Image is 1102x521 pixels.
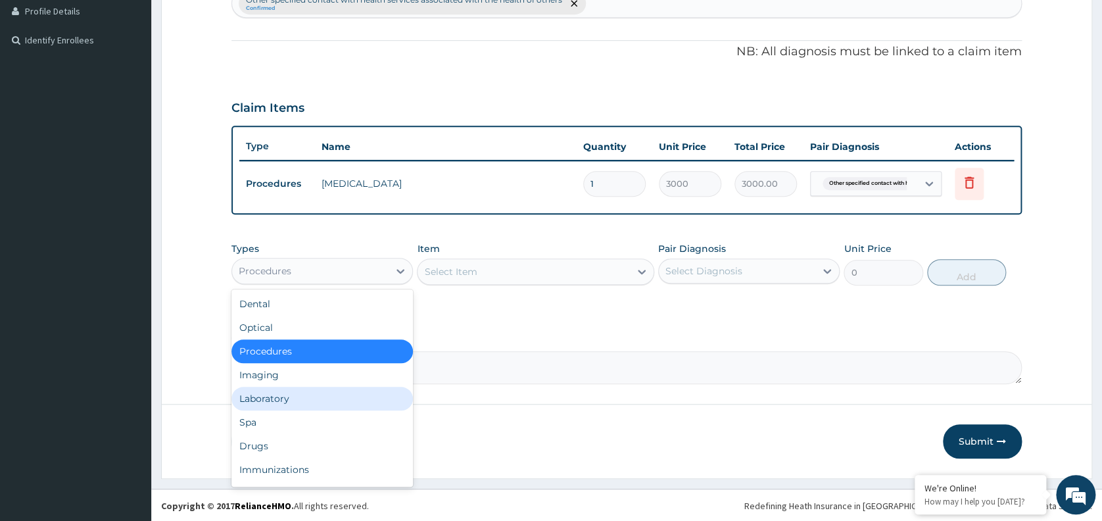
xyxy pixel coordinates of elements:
[231,292,413,316] div: Dental
[231,410,413,434] div: Spa
[803,134,948,160] th: Pair Diagnosis
[315,170,577,197] td: [MEDICAL_DATA]
[231,458,413,482] div: Immunizations
[231,316,413,339] div: Optical
[76,166,181,299] span: We're online!
[665,264,742,278] div: Select Diagnosis
[231,363,413,387] div: Imaging
[239,172,315,196] td: Procedures
[231,243,259,255] label: Types
[239,264,291,278] div: Procedures
[161,500,294,512] strong: Copyright © 2017 .
[239,134,315,159] th: Type
[658,242,726,255] label: Pair Diagnosis
[231,333,1022,344] label: Comment
[924,496,1036,507] p: How may I help you today?
[823,177,919,190] span: Other specified contact with h...
[231,101,304,116] h3: Claim Items
[68,74,221,91] div: Chat with us now
[924,482,1036,494] div: We're Online!
[231,434,413,458] div: Drugs
[231,43,1022,61] p: NB: All diagnosis must be linked to a claim item
[231,339,413,363] div: Procedures
[231,482,413,505] div: Others
[417,242,439,255] label: Item
[728,134,803,160] th: Total Price
[844,242,891,255] label: Unit Price
[744,499,1092,512] div: Redefining Heath Insurance in [GEOGRAPHIC_DATA] using Telemedicine and Data Science!
[235,500,291,512] a: RelianceHMO
[315,134,577,160] th: Name
[424,265,477,278] div: Select Item
[231,387,413,410] div: Laboratory
[652,134,728,160] th: Unit Price
[216,7,247,38] div: Minimize live chat window
[7,359,251,405] textarea: Type your message and hit 'Enter'
[943,424,1022,459] button: Submit
[24,66,53,99] img: d_794563401_company_1708531726252_794563401
[577,134,652,160] th: Quantity
[948,134,1014,160] th: Actions
[927,259,1006,285] button: Add
[246,5,562,12] small: Confirmed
